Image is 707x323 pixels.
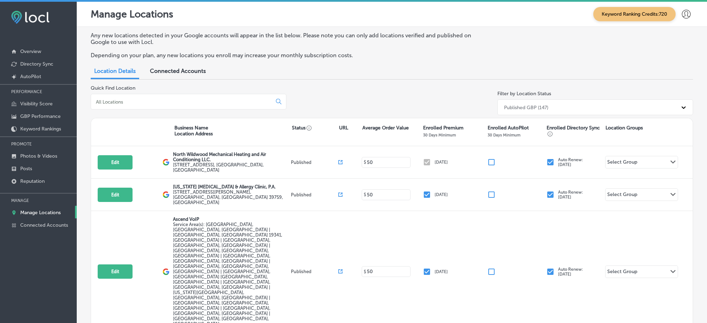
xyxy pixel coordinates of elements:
div: Published GBP (147) [504,104,548,110]
p: North Wildwood Mechanical Heating and Air Conditioning LLC. [173,152,289,162]
p: Depending on your plan, any new locations you enroll may increase your monthly subscription costs. [91,52,482,59]
p: Enrolled Directory Sync [547,125,602,137]
label: Filter by Location Status [497,91,551,97]
p: 30 Days Minimum [423,133,456,137]
button: Edit [98,188,133,202]
img: logo [163,159,170,166]
p: [DATE] [435,160,448,165]
p: Photos & Videos [20,153,57,159]
label: [STREET_ADDRESS] , [GEOGRAPHIC_DATA], [GEOGRAPHIC_DATA] [173,162,289,173]
label: Quick Find Location [91,85,135,91]
p: Published [291,269,338,274]
p: Keyword Rankings [20,126,61,132]
p: Reputation [20,178,45,184]
p: $ [364,160,366,165]
p: Enrolled AutoPilot [488,125,529,131]
p: Visibility Score [20,101,53,107]
p: Directory Sync [20,61,53,67]
img: logo [163,268,170,275]
div: Select Group [607,269,637,277]
p: GBP Performance [20,113,61,119]
p: Location Groups [606,125,643,131]
p: Enrolled Premium [423,125,464,131]
p: Posts [20,166,32,172]
p: $ [364,192,366,197]
p: Manage Locations [20,210,61,216]
p: 30 Days Minimum [488,133,520,137]
span: Keyword Ranking Credits: 720 [593,7,676,21]
p: Status [292,125,339,131]
p: $ [364,269,366,274]
p: Published [291,160,338,165]
p: Manage Locations [91,8,173,20]
p: [US_STATE] [MEDICAL_DATA] & Allergy Clinic, P.A. [173,184,289,189]
p: Auto Renew: [DATE] [558,190,583,200]
p: Business Name Location Address [174,125,213,137]
button: Edit [98,155,133,170]
p: [DATE] [435,192,448,197]
div: Select Group [607,159,637,167]
p: AutoPilot [20,74,41,80]
button: Edit [98,264,133,279]
p: Auto Renew: [DATE] [558,157,583,167]
p: Published [291,192,338,197]
span: Location Details [94,68,136,74]
span: Connected Accounts [150,68,206,74]
p: [DATE] [435,269,448,274]
label: [STREET_ADDRESS][PERSON_NAME] , [GEOGRAPHIC_DATA], [GEOGRAPHIC_DATA] 39759, [GEOGRAPHIC_DATA] [173,189,289,205]
p: Connected Accounts [20,222,68,228]
img: fda3e92497d09a02dc62c9cd864e3231.png [11,11,50,24]
p: Ascend VoIP [173,217,289,222]
p: Overview [20,48,41,54]
input: All Locations [95,99,270,105]
img: logo [163,191,170,198]
p: URL [339,125,348,131]
p: Average Order Value [362,125,409,131]
p: Any new locations detected in your Google accounts will appear in the list below. Please note you... [91,32,482,45]
div: Select Group [607,191,637,200]
p: Auto Renew: [DATE] [558,267,583,277]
